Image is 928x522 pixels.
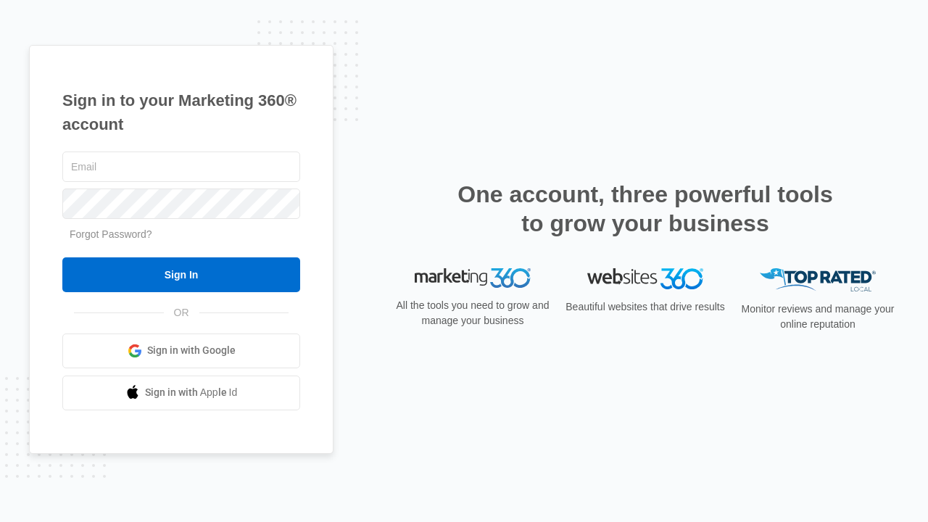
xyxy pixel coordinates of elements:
[70,228,152,240] a: Forgot Password?
[760,268,876,292] img: Top Rated Local
[453,180,837,238] h2: One account, three powerful tools to grow your business
[62,88,300,136] h1: Sign in to your Marketing 360® account
[564,299,726,315] p: Beautiful websites that drive results
[147,343,236,358] span: Sign in with Google
[415,268,531,289] img: Marketing 360
[391,298,554,328] p: All the tools you need to grow and manage your business
[737,302,899,332] p: Monitor reviews and manage your online reputation
[164,305,199,320] span: OR
[145,385,238,400] span: Sign in with Apple Id
[62,152,300,182] input: Email
[62,333,300,368] a: Sign in with Google
[62,376,300,410] a: Sign in with Apple Id
[587,268,703,289] img: Websites 360
[62,257,300,292] input: Sign In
